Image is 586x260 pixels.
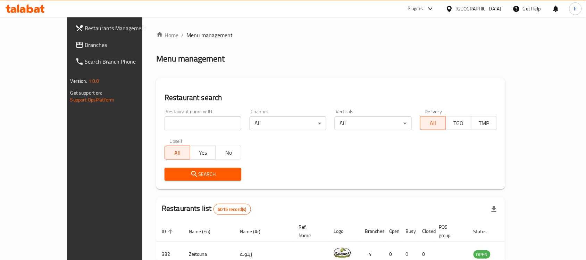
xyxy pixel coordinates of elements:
[156,31,505,39] nav: breadcrumb
[439,223,460,239] span: POS group
[216,146,241,160] button: No
[70,20,165,36] a: Restaurants Management
[328,221,359,242] th: Logo
[165,92,497,103] h2: Restaurant search
[299,223,320,239] span: Ref. Name
[85,41,159,49] span: Branches
[384,221,400,242] th: Open
[168,148,187,158] span: All
[408,5,423,13] div: Plugins
[70,36,165,53] a: Branches
[425,109,442,114] label: Delivery
[214,204,251,215] div: Total records count
[474,251,491,259] span: OPEN
[417,221,434,242] th: Closed
[70,88,102,97] span: Get support on:
[420,116,446,130] button: All
[250,116,326,130] div: All
[165,146,190,160] button: All
[193,148,213,158] span: Yes
[165,116,241,130] input: Search for restaurant name or ID..
[240,227,269,236] span: Name (Ar)
[169,139,182,144] label: Upsell
[162,203,251,215] h2: Restaurants list
[400,221,417,242] th: Busy
[335,116,411,130] div: All
[189,227,219,236] span: Name (En)
[214,206,251,213] span: 6015 record(s)
[423,118,443,128] span: All
[165,168,241,181] button: Search
[219,148,238,158] span: No
[85,24,159,32] span: Restaurants Management
[70,76,87,86] span: Version:
[85,57,159,66] span: Search Branch Phone
[474,227,496,236] span: Status
[70,53,165,70] a: Search Branch Phone
[181,31,184,39] li: /
[70,95,115,104] a: Support.OpsPlatform
[574,5,577,13] span: h
[186,31,233,39] span: Menu management
[170,170,236,179] span: Search
[156,53,225,64] h2: Menu management
[474,118,494,128] span: TMP
[445,116,471,130] button: TGO
[486,201,502,218] div: Export file
[162,227,175,236] span: ID
[190,146,216,160] button: Yes
[89,76,99,86] span: 1.0.0
[359,221,384,242] th: Branches
[471,116,497,130] button: TMP
[456,5,502,13] div: [GEOGRAPHIC_DATA]
[156,31,178,39] a: Home
[449,118,468,128] span: TGO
